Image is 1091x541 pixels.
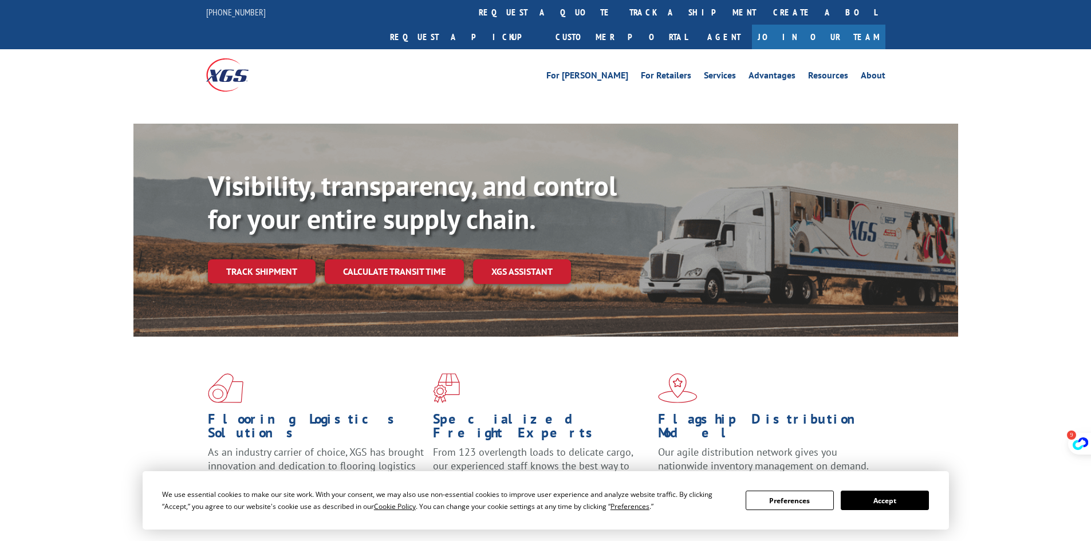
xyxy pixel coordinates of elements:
[641,71,691,84] a: For Retailers
[143,471,949,530] div: Cookie Consent Prompt
[208,168,617,236] b: Visibility, transparency, and control for your entire supply chain.
[473,259,571,284] a: XGS ASSISTANT
[696,25,752,49] a: Agent
[206,6,266,18] a: [PHONE_NUMBER]
[325,259,464,284] a: Calculate transit time
[611,501,649,511] span: Preferences
[433,373,460,403] img: xgs-icon-focused-on-flooring-red
[208,445,424,486] span: As an industry carrier of choice, XGS has brought innovation and dedication to flooring logistics...
[547,25,696,49] a: Customer Portal
[861,71,885,84] a: About
[162,488,732,512] div: We use essential cookies to make our site work. With your consent, we may also use non-essential ...
[808,71,848,84] a: Resources
[658,445,869,472] span: Our agile distribution network gives you nationwide inventory management on demand.
[374,501,416,511] span: Cookie Policy
[746,491,834,510] button: Preferences
[208,412,424,445] h1: Flooring Logistics Solutions
[658,373,698,403] img: xgs-icon-flagship-distribution-model-red
[546,71,628,84] a: For [PERSON_NAME]
[208,259,316,283] a: Track shipment
[752,25,885,49] a: Join Our Team
[841,491,929,510] button: Accept
[704,71,736,84] a: Services
[658,412,875,445] h1: Flagship Distribution Model
[433,445,649,496] p: From 123 overlength loads to delicate cargo, our experienced staff knows the best way to move you...
[208,373,243,403] img: xgs-icon-total-supply-chain-intelligence-red
[381,25,547,49] a: Request a pickup
[433,412,649,445] h1: Specialized Freight Experts
[749,71,795,84] a: Advantages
